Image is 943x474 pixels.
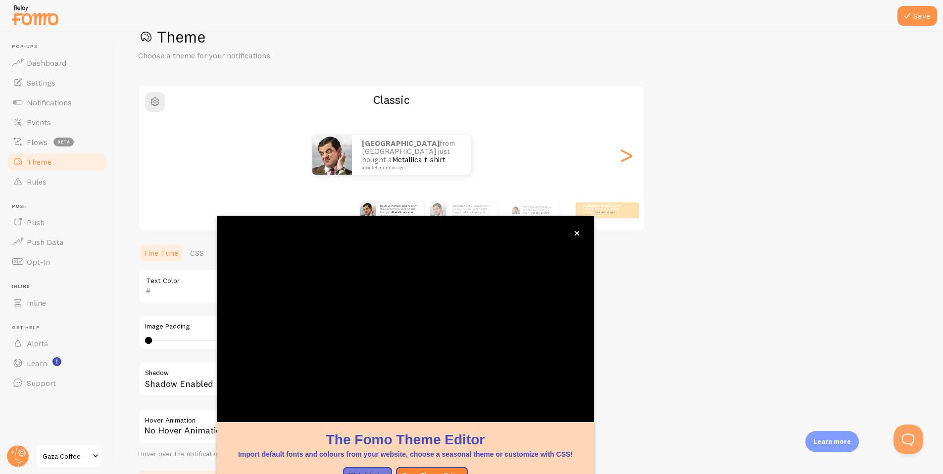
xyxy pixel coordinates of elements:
span: Gaza Coffee [43,450,90,462]
img: Fomo [512,206,520,214]
p: Learn more [813,437,851,446]
span: Inline [27,298,46,308]
a: Metallica t-shirt [392,210,413,214]
h2: Classic [139,92,644,107]
span: Push [12,203,108,210]
span: Flows [27,137,48,147]
p: Import default fonts and colours from your website, choose a seasonal theme or customize with CSS! [229,449,582,459]
label: Image Padding [145,322,428,331]
h1: The Fomo Theme Editor [229,430,582,449]
a: Metallica t-shirt [596,210,617,214]
strong: [GEOGRAPHIC_DATA] [380,204,411,208]
p: from [GEOGRAPHIC_DATA] just bought a [380,204,420,216]
span: Settings [27,78,55,88]
a: Rules [6,172,108,191]
iframe: Help Scout Beacon - Open [893,425,923,454]
span: beta [53,138,74,146]
a: Alerts [6,333,108,353]
a: Metallica t-shirt [532,211,548,214]
small: about 4 minutes ago [584,214,622,216]
a: Dashboard [6,53,108,73]
span: Push Data [27,237,64,247]
a: Flows beta [6,132,108,152]
small: about 4 minutes ago [380,214,419,216]
div: No Hover Animation [138,409,435,444]
img: fomo-relay-logo-orange.svg [10,2,60,28]
a: Metallica t-shirt [464,210,485,214]
p: from [GEOGRAPHIC_DATA] just bought a [522,205,555,216]
div: Shadow Enabled [138,362,435,398]
a: Notifications [6,93,108,112]
a: Push Data [6,232,108,252]
span: Inline [12,284,108,290]
span: Events [27,117,51,127]
span: Get Help [12,325,108,331]
p: Choose a theme for your notifications [138,50,376,61]
strong: [GEOGRAPHIC_DATA] [362,139,440,148]
a: Theme [6,152,108,172]
a: Inline [6,293,108,313]
a: Events [6,112,108,132]
a: Gaza Coffee [36,444,102,468]
span: Alerts [27,338,48,348]
a: Push [6,212,108,232]
p: from [GEOGRAPHIC_DATA] just bought a [584,204,623,216]
span: Notifications [27,97,72,107]
span: Push [27,217,45,227]
span: Support [27,378,56,388]
a: Opt-In [6,252,108,272]
span: Theme [27,157,51,167]
svg: <p>Watch New Feature Tutorials!</p> [52,357,61,366]
span: Pop-ups [12,44,108,50]
span: Learn [27,358,47,368]
a: CSS [184,243,210,263]
p: from [GEOGRAPHIC_DATA] just bought a [452,204,494,216]
div: Learn more [805,431,859,452]
button: close, [572,228,582,238]
a: Fine Tune [138,243,184,263]
img: Fomo [312,135,352,175]
strong: [GEOGRAPHIC_DATA] [522,206,547,209]
strong: [GEOGRAPHIC_DATA] [584,204,615,208]
strong: [GEOGRAPHIC_DATA] [452,204,483,208]
div: Next slide [620,119,632,190]
a: Settings [6,73,108,93]
h1: Theme [138,27,919,47]
small: about 4 minutes ago [452,214,493,216]
img: Fomo [430,202,446,218]
small: about 4 minutes ago [362,165,458,170]
img: Fomo [360,202,376,218]
a: Metallica t-shirt [392,155,446,164]
a: Support [6,373,108,393]
div: Hover over the notification for preview [138,450,435,459]
a: Learn [6,353,108,373]
p: from [GEOGRAPHIC_DATA] just bought a [362,140,461,170]
span: Opt-In [27,257,50,267]
span: Rules [27,177,47,187]
span: Dashboard [27,58,66,68]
